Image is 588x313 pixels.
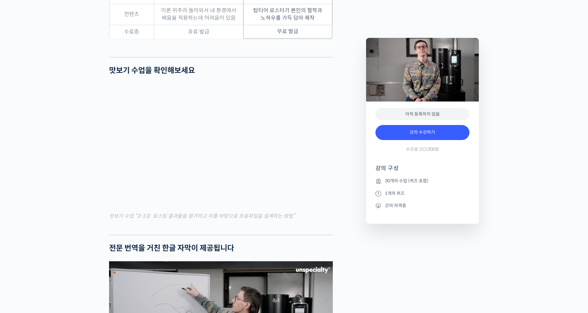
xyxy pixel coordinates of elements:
span: 설정 [97,208,104,213]
a: 설정 [81,199,120,214]
a: 강의 수강하기 [375,125,470,140]
li: 강의 자격증 [375,202,470,209]
strong: 전문 번역을 거친 한글 자막이 제공됩니다 [109,243,234,253]
strong: 맛보기 수업을 확인해보세요 [109,66,195,75]
li: 1개의 퀴즈 [375,190,470,197]
div: 아직 등록하지 않음 [375,108,470,121]
li: 30개의 수업 (퀴즈 포함) [375,177,470,185]
span: 수강료 312,000원 [406,146,439,152]
td: 이론 위주라 돌아와서 내 환경에서 배움을 적용하는데 어려움이 있음 [154,4,243,25]
span: 대화 [57,208,65,213]
span: 홈 [20,208,24,213]
mark: 맛보기 수업 “3-1강. 로스팅 결과물을 평가하고 이를 바탕으로 프로파일을 설계하는 방법” [109,213,295,219]
td: 수료증 [109,25,154,39]
td: 탑티어 로스터가 본인의 철학과 노하우를 가득 담아 제작 [243,4,333,25]
a: 대화 [41,199,81,214]
td: 무료 발급 [243,25,333,39]
h4: 강의 구성 [375,164,470,177]
a: 홈 [2,199,41,214]
td: 유료 발급 [154,25,243,39]
td: 컨텐츠 [109,4,154,25]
